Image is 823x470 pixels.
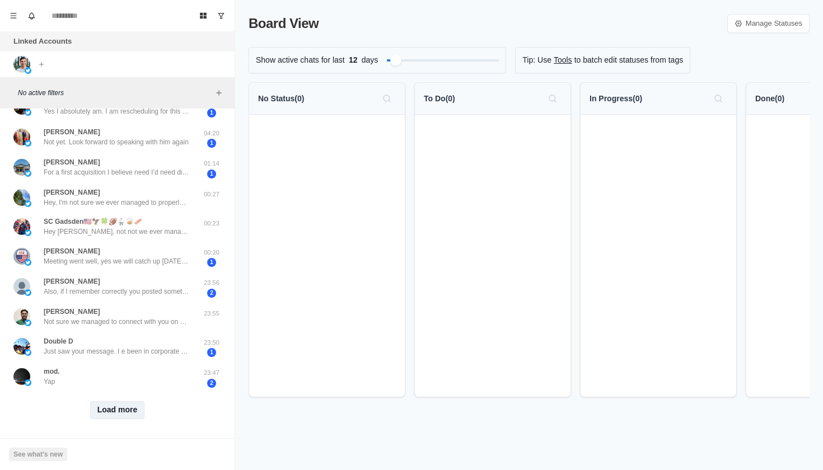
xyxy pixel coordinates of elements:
p: Linked Accounts [13,36,72,47]
button: Search [709,90,727,107]
p: Yap [44,377,55,387]
p: Just saw your message. I e been in corporate [GEOGRAPHIC_DATA] for 25 years and want something ne... [44,346,189,356]
button: Show unread conversations [212,7,230,25]
span: 1 [207,139,216,148]
span: 1 [207,258,216,267]
p: 04:20 [198,129,226,138]
img: picture [13,189,30,206]
img: picture [13,129,30,145]
p: [PERSON_NAME] [44,157,100,167]
p: [PERSON_NAME] [44,246,100,256]
img: picture [13,368,30,385]
img: picture [25,140,31,147]
button: Add account [35,58,48,71]
p: In Progress ( 0 ) [590,93,642,105]
p: 23:55 [198,309,226,318]
p: mod. [44,366,60,377]
img: picture [25,170,31,177]
p: Hey [PERSON_NAME], not not we ever managed to reconnect with you, are you still interested in thi... [44,227,189,237]
img: picture [25,289,31,296]
img: picture [25,200,31,207]
p: 00:20 [198,248,226,257]
p: Hey, I'm not sure we ever managed to properly connect with you, is buying a business still the plan? [44,198,189,208]
img: picture [13,159,30,176]
button: Notifications [22,7,40,25]
p: 23:47 [198,368,226,378]
p: to batch edit statuses from tags [574,54,684,66]
button: Add filters [212,86,226,100]
p: 23:50 [198,338,226,347]
span: 2 [207,289,216,298]
button: Search [544,90,562,107]
p: Not sure we managed to connect with you on a call, would you like to book a new time for this week? [44,317,189,327]
p: Done ( 0 ) [755,93,784,105]
button: See what's new [9,448,67,461]
img: picture [13,248,30,265]
span: 2 [207,379,216,388]
p: days [362,54,378,66]
p: No active filters [18,88,212,98]
a: Manage Statuses [727,14,810,33]
p: Not yet. Look forward to speaking with him again [44,137,189,147]
button: Menu [4,7,22,25]
a: Tools [554,54,572,66]
p: SC Gadsden🇺🇸🦅🍀🏈🥋🥃🥓 [44,217,142,227]
p: [PERSON_NAME] [44,127,100,137]
p: No Status ( 0 ) [258,93,304,105]
p: Meeting went well, yes we will catch up [DATE]. Haven’t started yet on the videos. I’ll be going ... [44,256,189,266]
div: Filter by activity days [390,55,401,66]
p: Yes I absolutely am. I am rescheduling for this week. [44,106,189,116]
img: picture [13,56,30,73]
p: For a first acquisition I believe need I’d need direction with the finance side (Finding an inves... [44,167,189,177]
button: Search [378,90,396,107]
img: picture [25,379,31,386]
span: 1 [207,348,216,357]
button: Board View [194,7,212,25]
p: Tip: Use [522,54,551,66]
img: picture [13,278,30,295]
span: 12 [345,54,362,66]
img: picture [25,349,31,356]
p: 01:14 [198,159,226,168]
p: 00:23 [198,219,226,228]
span: 1 [207,170,216,178]
img: picture [13,338,30,355]
p: Double D [44,336,73,346]
img: picture [25,229,31,236]
p: Show active chats for last [256,54,345,66]
p: Board View [249,13,319,34]
p: Also, if I remember correctly you posted something about owning several freight trucks and making... [44,286,189,297]
img: picture [13,308,30,325]
img: picture [25,259,31,266]
img: picture [25,109,31,116]
p: [PERSON_NAME] [44,187,100,198]
p: [PERSON_NAME] [44,276,100,286]
p: [PERSON_NAME] [44,307,100,317]
p: 23:56 [198,278,226,288]
img: picture [25,319,31,326]
button: Load more [90,401,145,419]
img: picture [25,67,31,74]
p: To Do ( 0 ) [424,93,455,105]
span: 1 [207,109,216,117]
img: picture [13,218,30,235]
p: 00:27 [198,190,226,199]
